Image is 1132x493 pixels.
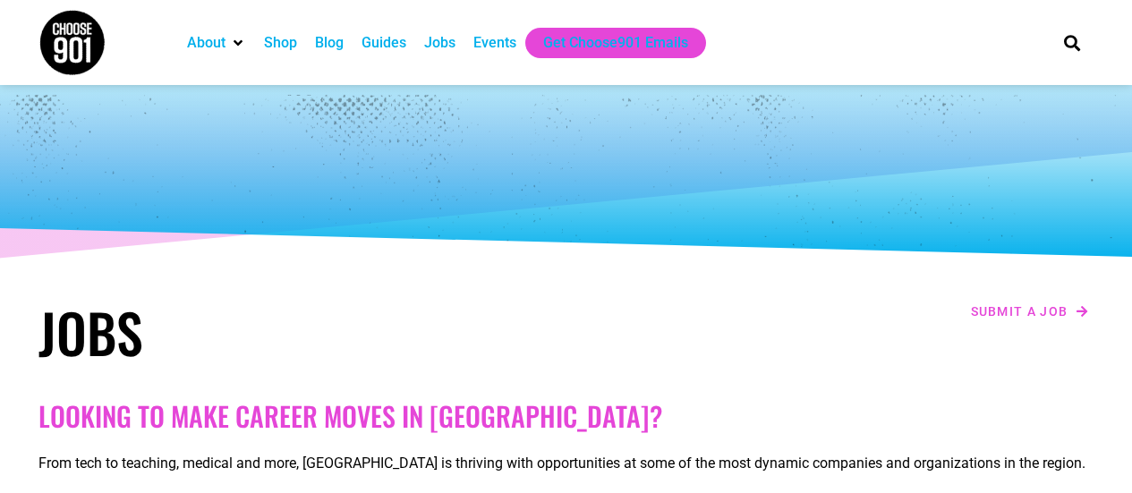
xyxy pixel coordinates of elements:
[264,32,297,54] a: Shop
[38,300,557,364] h1: Jobs
[971,305,1068,318] span: Submit a job
[38,400,1094,432] h2: Looking to make career moves in [GEOGRAPHIC_DATA]?
[362,32,406,54] a: Guides
[38,453,1094,474] p: From tech to teaching, medical and more, [GEOGRAPHIC_DATA] is thriving with opportunities at some...
[315,32,344,54] a: Blog
[178,28,255,58] div: About
[543,32,688,54] a: Get Choose901 Emails
[966,300,1094,323] a: Submit a job
[424,32,455,54] a: Jobs
[178,28,1034,58] nav: Main nav
[1057,28,1086,57] div: Search
[187,32,226,54] a: About
[473,32,516,54] a: Events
